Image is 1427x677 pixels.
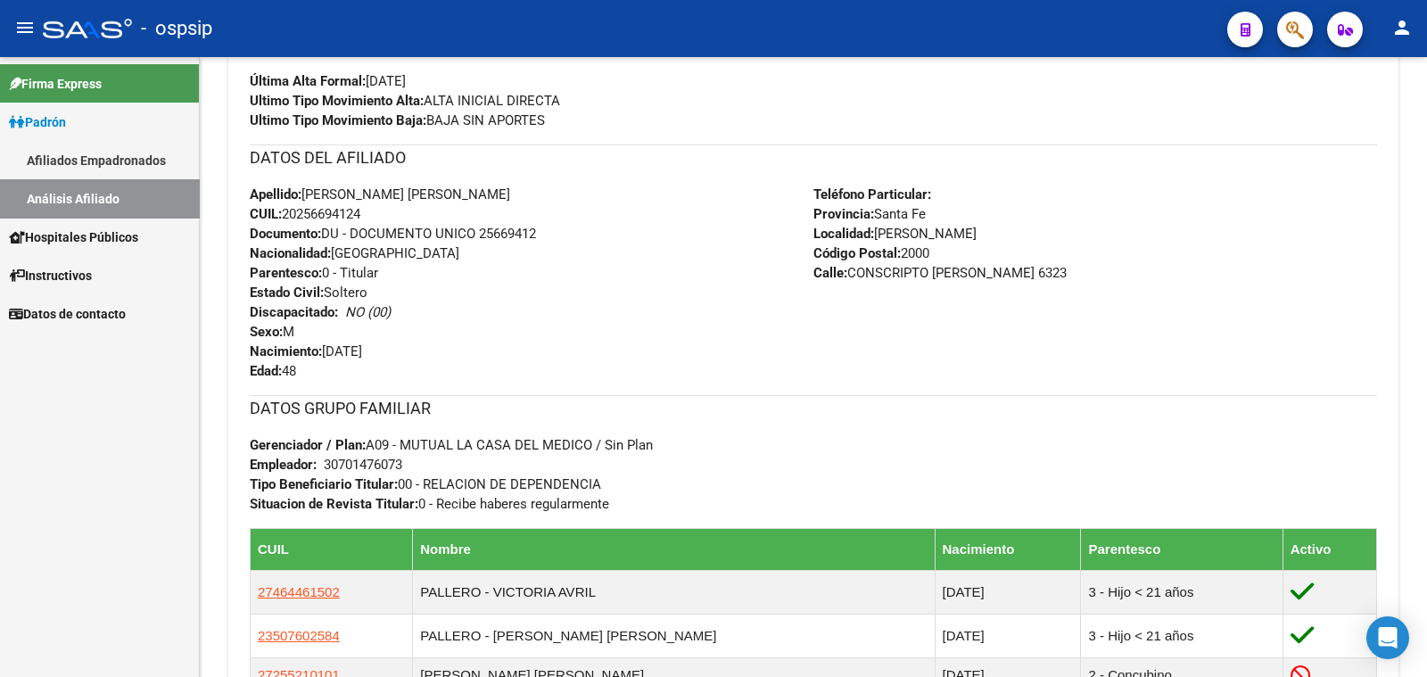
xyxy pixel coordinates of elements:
[250,112,545,128] span: BAJA SIN APORTES
[813,226,874,242] strong: Localidad:
[9,74,102,94] span: Firma Express
[250,396,1377,421] h3: DATOS GRUPO FAMILIAR
[813,245,929,261] span: 2000
[9,112,66,132] span: Padrón
[1081,528,1283,570] th: Parentesco
[258,628,340,643] span: 23507602584
[250,304,338,320] strong: Discapacitado:
[258,584,340,599] span: 27464461502
[413,614,935,657] td: PALLERO - [PERSON_NAME] [PERSON_NAME]
[250,496,609,512] span: 0 - Recibe haberes regularmente
[250,226,536,242] span: DU - DOCUMENTO UNICO 25669412
[9,227,138,247] span: Hospitales Públicos
[250,363,296,379] span: 48
[141,9,212,48] span: - ospsip
[250,206,360,222] span: 20256694124
[813,226,977,242] span: [PERSON_NAME]
[9,266,92,285] span: Instructivos
[813,206,926,222] span: Santa Fe
[935,570,1081,614] td: [DATE]
[250,363,282,379] strong: Edad:
[413,528,935,570] th: Nombre
[250,145,1377,170] h3: DATOS DEL AFILIADO
[250,186,510,202] span: [PERSON_NAME] [PERSON_NAME]
[9,304,126,324] span: Datos de contacto
[250,476,398,492] strong: Tipo Beneficiario Titular:
[324,455,402,475] div: 30701476073
[250,324,294,340] span: M
[813,265,847,281] strong: Calle:
[250,226,321,242] strong: Documento:
[250,285,324,301] strong: Estado Civil:
[1391,17,1413,38] mat-icon: person
[250,112,426,128] strong: Ultimo Tipo Movimiento Baja:
[250,73,366,89] strong: Última Alta Formal:
[250,437,366,453] strong: Gerenciador / Plan:
[345,304,391,320] i: NO (00)
[250,285,367,301] span: Soltero
[413,570,935,614] td: PALLERO - VICTORIA AVRIL
[1081,614,1283,657] td: 3 - Hijo < 21 años
[250,437,653,453] span: A09 - MUTUAL LA CASA DEL MEDICO / Sin Plan
[250,245,331,261] strong: Nacionalidad:
[813,186,931,202] strong: Teléfono Particular:
[813,206,874,222] strong: Provincia:
[14,17,36,38] mat-icon: menu
[250,93,424,109] strong: Ultimo Tipo Movimiento Alta:
[251,528,413,570] th: CUIL
[250,343,362,359] span: [DATE]
[813,265,1067,281] span: CONSCRIPTO [PERSON_NAME] 6323
[1081,570,1283,614] td: 3 - Hijo < 21 años
[250,343,322,359] strong: Nacimiento:
[250,186,301,202] strong: Apellido:
[1283,528,1376,570] th: Activo
[250,324,283,340] strong: Sexo:
[1366,616,1409,659] div: Open Intercom Messenger
[935,528,1081,570] th: Nacimiento
[813,245,901,261] strong: Código Postal:
[250,265,378,281] span: 0 - Titular
[250,496,418,512] strong: Situacion de Revista Titular:
[250,245,459,261] span: [GEOGRAPHIC_DATA]
[250,457,317,473] strong: Empleador:
[250,73,406,89] span: [DATE]
[250,476,601,492] span: 00 - RELACION DE DEPENDENCIA
[250,265,322,281] strong: Parentesco:
[935,614,1081,657] td: [DATE]
[250,206,282,222] strong: CUIL:
[250,93,560,109] span: ALTA INICIAL DIRECTA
